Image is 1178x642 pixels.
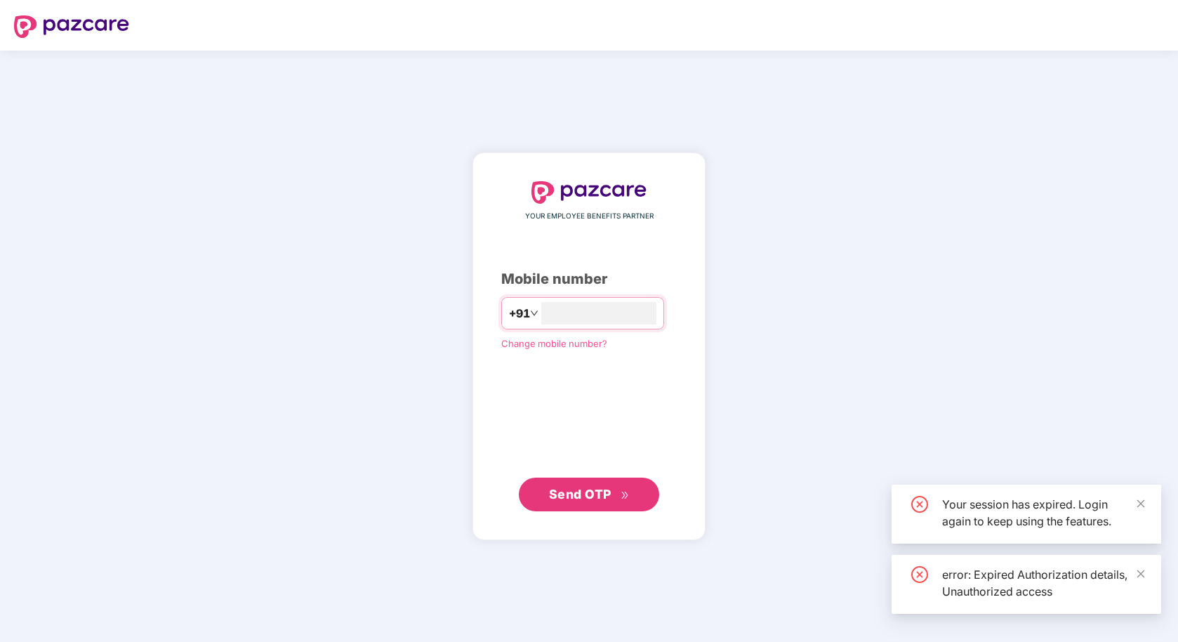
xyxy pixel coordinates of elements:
span: YOUR EMPLOYEE BENEFITS PARTNER [525,211,654,222]
span: Send OTP [549,487,611,502]
span: close-circle [911,566,928,583]
span: close [1136,499,1146,509]
img: logo [14,15,129,38]
a: Change mobile number? [501,338,607,349]
span: close-circle [911,496,928,513]
div: error: Expired Authorization details, Unauthorized access [942,566,1144,600]
div: Your session has expired. Login again to keep using the features. [942,496,1144,530]
button: Send OTPdouble-right [519,478,659,511]
span: double-right [621,491,630,500]
span: down [530,309,538,317]
img: logo [531,181,647,204]
span: +91 [509,305,530,322]
span: close [1136,569,1146,579]
div: Mobile number [501,268,677,290]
